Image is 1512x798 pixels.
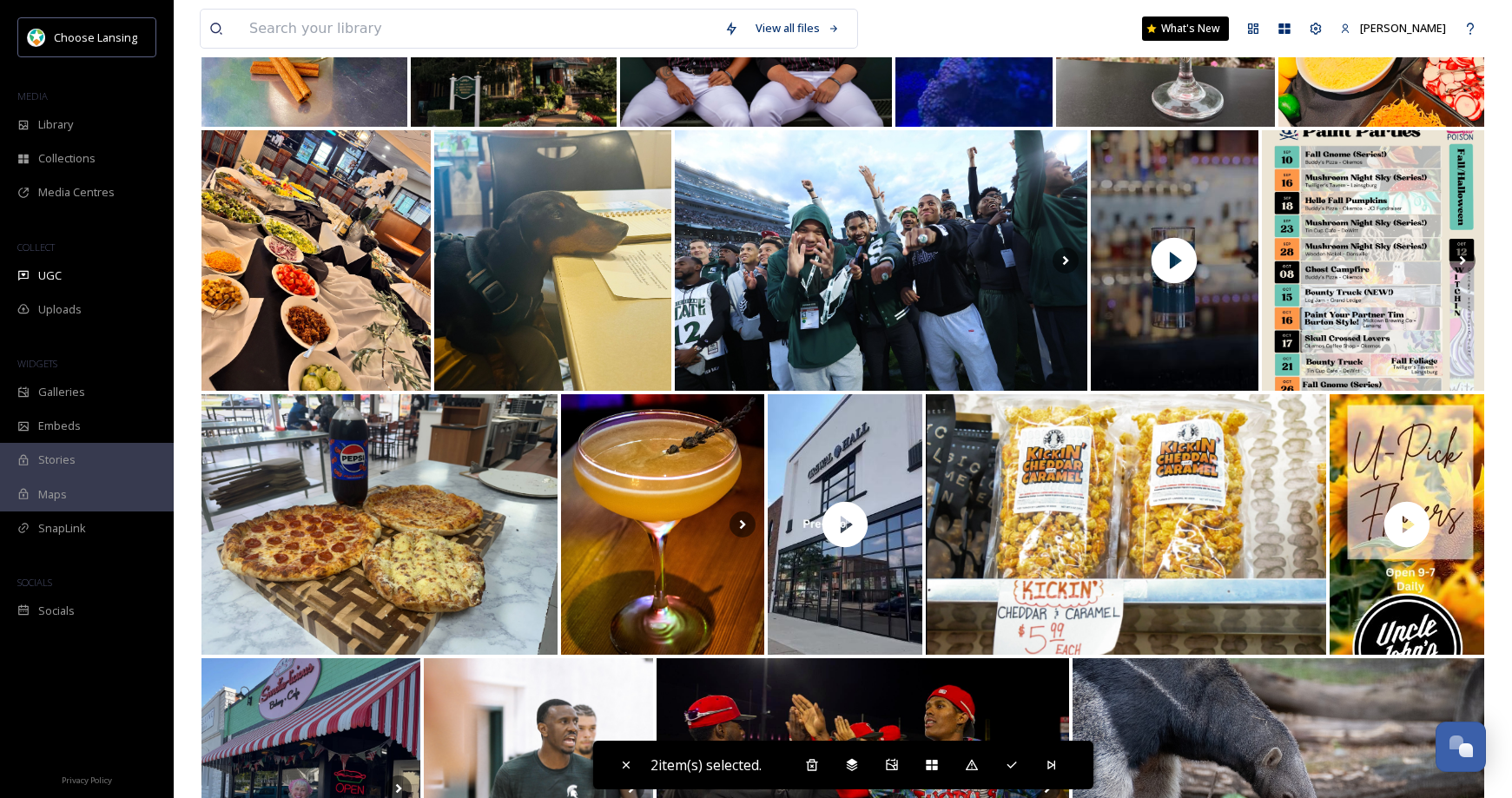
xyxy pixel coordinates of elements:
a: Privacy Policy [62,768,112,789]
img: Sunday is stacked. Start your day with our World Class Brunch Buffet from 10am to 2pm, then stick... [201,130,431,391]
span: Galleries [38,384,85,400]
img: logo.jpeg [28,29,45,46]
img: Caw caw! 🐦‍⬛🐦‍⬛🐦‍⬛ In less than an hour your can catch me at the Crow party at manifestlansing bu... [1262,130,1484,391]
span: 2 item(s) selected. [650,755,762,775]
span: Library [38,116,73,133]
span: [PERSON_NAME] [1360,20,1446,36]
button: Open Chat [1436,722,1486,772]
span: SnapLink [38,520,86,537]
span: Maps [38,486,67,503]
span: Choose Lansing [54,30,137,45]
img: What’s better than pizza and Spartan football? Nothing. We’re rolling out a brand new weekend pla... [201,394,558,655]
img: thumbnail [1329,394,1485,655]
span: Stories [38,452,76,468]
img: 📍 Spartan Stadium 🏈 [675,130,1086,391]
span: Media Centres [38,184,115,201]
span: WIDGETS [17,357,57,370]
span: Collections [38,150,96,167]
input: Search your library [241,10,716,48]
span: Uploads [38,301,82,318]
img: The Peanut Shop is more than just a store; it's a tradition. [926,394,1325,655]
span: SOCIALS [17,576,52,589]
a: What's New [1142,16,1229,41]
span: Socials [38,603,75,619]
span: MEDIA [17,89,48,102]
img: thumbnail [1091,130,1258,391]
span: COLLECT [17,241,55,254]
span: Embeds [38,418,81,434]
a: [PERSON_NAME] [1331,11,1455,45]
img: Looking for dinner plans? We’ve got you covered! Join us tonight from 5-10 pm for scratch-made di... [561,394,765,655]
span: Privacy Policy [62,775,112,786]
span: UGC [38,267,62,284]
a: View all files [747,11,848,45]
img: thumbnail [767,394,923,655]
img: Old Town is special because of the people who give their time, talents and heart to make it thriv... [434,130,671,391]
